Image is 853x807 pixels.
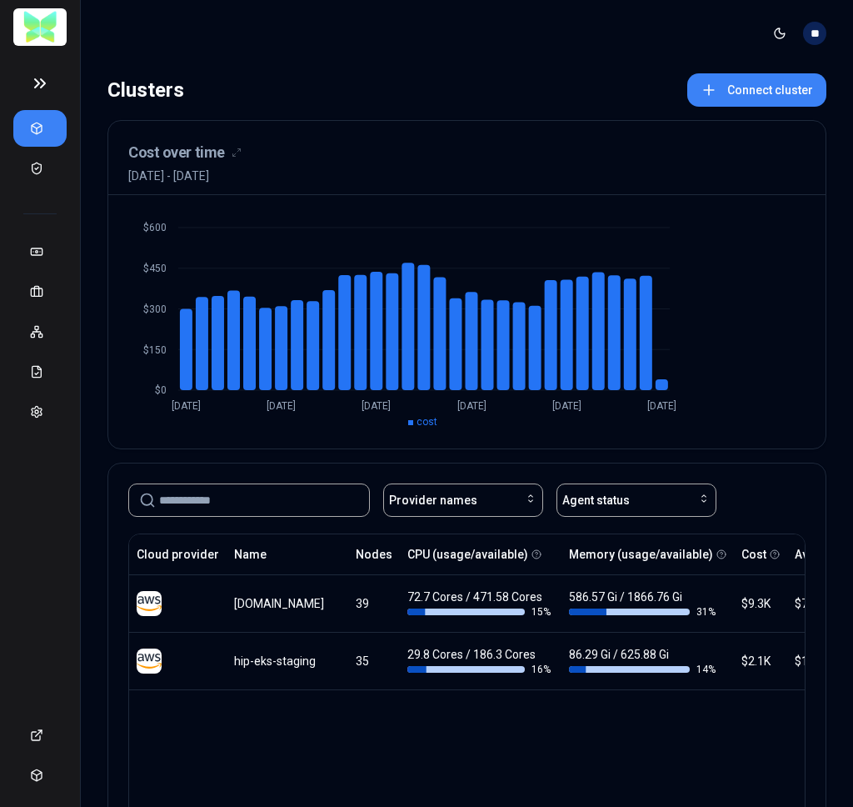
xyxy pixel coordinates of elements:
div: 35 [356,653,392,669]
img: aws [137,649,162,674]
img: GlassWing [22,8,59,46]
tspan: $450 [143,263,167,274]
span: Agent status [562,492,630,509]
h3: Cost over time [128,141,225,164]
button: CPU (usage/available) [407,538,528,571]
button: Connect cluster [687,73,826,107]
div: 15 % [407,605,554,619]
div: 86.29 Gi / 625.88 Gi [569,646,716,676]
div: Clusters [107,73,184,107]
tspan: $600 [143,222,167,233]
span: cost [417,416,437,428]
img: aws [137,591,162,616]
tspan: [DATE] [552,400,581,412]
button: Memory (usage/available) [569,538,713,571]
button: Cost [741,538,766,571]
button: Agent status [556,484,716,517]
button: Name [234,538,267,571]
tspan: [DATE] [267,400,296,412]
div: hip-eks-staging [234,653,341,669]
div: 16 % [407,663,554,676]
button: Provider names [383,484,543,517]
button: Cloud provider [137,538,219,571]
tspan: [DATE] [362,400,391,412]
div: 14 % [569,663,716,676]
tspan: $150 [143,344,167,356]
button: Nodes [356,538,392,571]
span: Provider names [389,492,477,509]
div: luke.kubernetes.hipagesgroup.com.au [234,595,341,612]
div: 72.7 Cores / 471.58 Cores [407,589,554,619]
div: $9.3K [741,595,780,612]
div: 29.8 Cores / 186.3 Cores [407,646,554,676]
div: $2.1K [741,653,780,669]
div: 39 [356,595,392,612]
tspan: [DATE] [647,400,676,412]
div: 31 % [569,605,716,619]
div: 586.57 Gi / 1866.76 Gi [569,589,716,619]
span: [DATE] - [DATE] [128,168,242,184]
tspan: [DATE] [457,400,486,412]
tspan: $0 [155,384,167,396]
tspan: $300 [143,303,167,315]
tspan: [DATE] [172,400,201,412]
